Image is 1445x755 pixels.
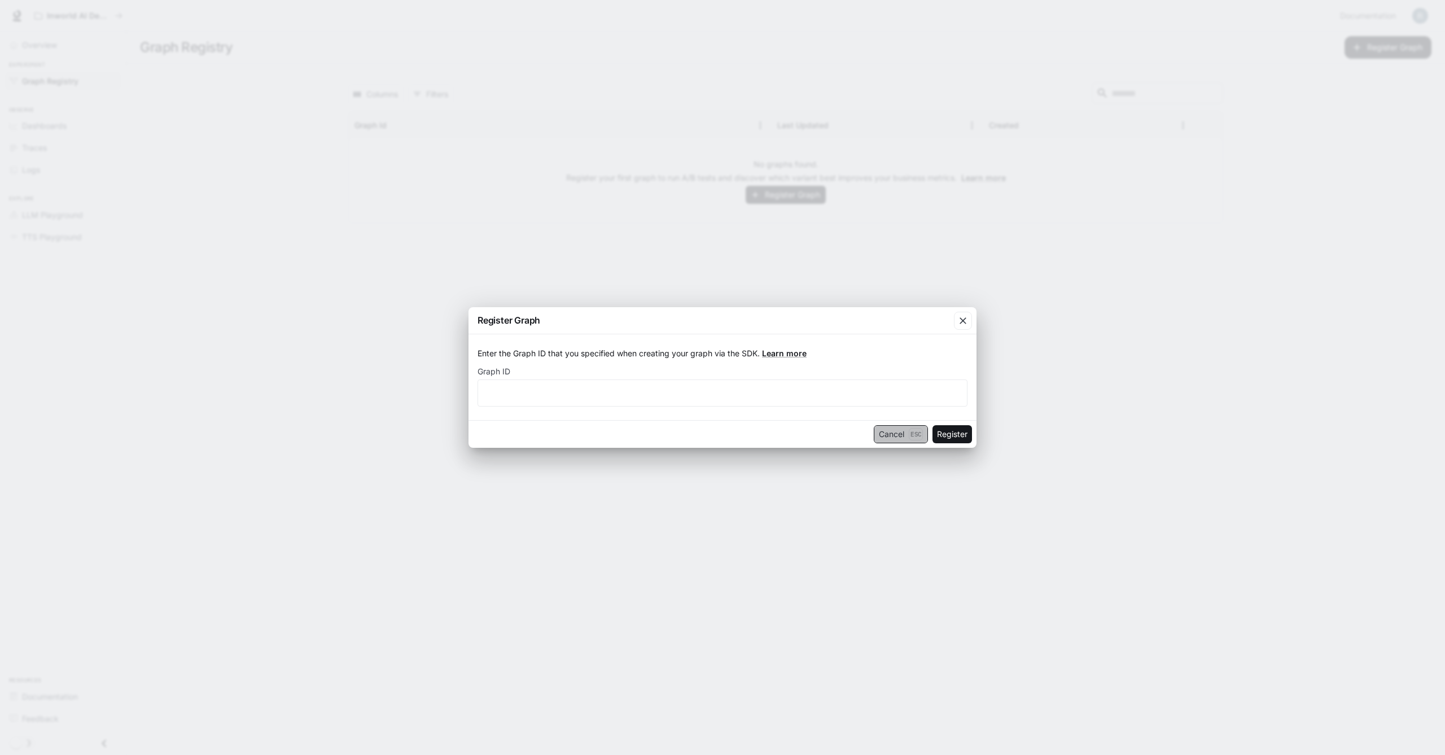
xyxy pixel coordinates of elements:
[909,428,923,440] p: Esc
[932,425,972,443] button: Register
[478,313,540,327] p: Register Graph
[762,348,807,358] a: Learn more
[478,348,967,359] p: Enter the Graph ID that you specified when creating your graph via the SDK.
[478,368,510,376] p: Graph ID
[874,425,928,443] button: CancelEsc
